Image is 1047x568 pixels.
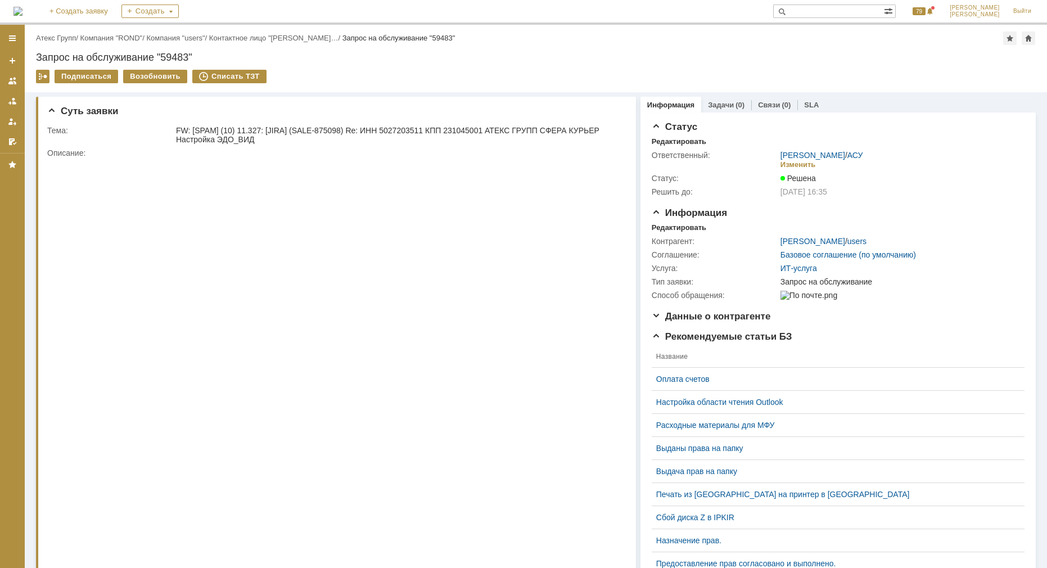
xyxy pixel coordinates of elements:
div: (0) [735,101,744,109]
div: Описание: [47,148,621,157]
div: Тема: [47,126,174,135]
a: Назначение прав. [656,536,1011,545]
a: Создать заявку [3,52,21,70]
a: АСУ [847,151,863,160]
div: Создать [121,4,179,18]
div: Тип заявки: [652,277,778,286]
img: logo [13,7,22,16]
div: Запрос на обслуживание "59483" [342,34,455,42]
div: / [209,34,342,42]
div: Изменить [780,160,816,169]
div: / [780,151,863,160]
a: SLA [804,101,819,109]
div: Соглашение: [652,250,778,259]
div: Редактировать [652,137,706,146]
span: Статус [652,121,697,132]
span: Расширенный поиск [884,5,895,16]
span: [PERSON_NAME] [950,11,1000,18]
div: Услуга: [652,264,778,273]
div: Добавить в избранное [1003,31,1017,45]
div: Запрос на обслуживание [780,277,1019,286]
a: Расходные материалы для МФУ [656,421,1011,430]
th: Название [652,346,1016,368]
div: Контрагент: [652,237,778,246]
a: Контактное лицо "[PERSON_NAME]… [209,34,339,42]
a: Выдача прав на папку [656,467,1011,476]
span: [DATE] 16:35 [780,187,827,196]
a: Заявки на командах [3,72,21,90]
img: По почте.png [780,291,837,300]
a: Задачи [708,101,734,109]
a: Атекс Групп [36,34,76,42]
a: ИТ-услуга [780,264,817,273]
a: [PERSON_NAME] [780,151,845,160]
div: Статус: [652,174,778,183]
span: Решена [780,174,816,183]
a: Базовое соглашение (по умолчанию) [780,250,916,259]
div: Работа с массовостью [36,70,49,83]
div: / [146,34,209,42]
a: Информация [647,101,694,109]
div: / [80,34,147,42]
div: / [780,237,867,246]
div: Решить до: [652,187,778,196]
div: (0) [782,101,791,109]
a: Настройка области чтения Outlook [656,398,1011,407]
div: / [36,34,80,42]
a: Мои согласования [3,133,21,151]
a: Компания "ROND" [80,34,143,42]
a: Заявки в моей ответственности [3,92,21,110]
span: [PERSON_NAME] [950,4,1000,11]
a: Связи [758,101,780,109]
a: Оплата счетов [656,375,1011,384]
a: users [847,237,867,246]
span: Данные о контрагенте [652,311,771,322]
span: Суть заявки [47,106,118,116]
span: Рекомендуемые статьи БЗ [652,331,792,342]
div: Сделать домашней страницей [1022,31,1035,45]
a: Выданы права на папку [656,444,1011,453]
a: [PERSON_NAME] [780,237,845,246]
a: Сбой диска Z в IPKIR [656,513,1011,522]
div: FW: [SPAM] (10) 11.327: [JIRA] (SALE-875098) Re: ИНН 5027203511 КПП 231045001 АТЕКС ГРУПП СФЕРА К... [176,126,619,144]
a: Печать из [GEOGRAPHIC_DATA] на принтер в [GEOGRAPHIC_DATA] [656,490,1011,499]
a: Мои заявки [3,112,21,130]
a: Компания "users" [146,34,205,42]
div: Редактировать [652,223,706,232]
a: Предоставление прав согласовано и выполнено. [656,559,1011,568]
div: Запрос на обслуживание "59483" [36,52,1036,63]
a: Перейти на домашнюю страницу [13,7,22,16]
div: Способ обращения: [652,291,778,300]
span: 79 [913,7,926,15]
div: Ответственный: [652,151,778,160]
span: Информация [652,208,727,218]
